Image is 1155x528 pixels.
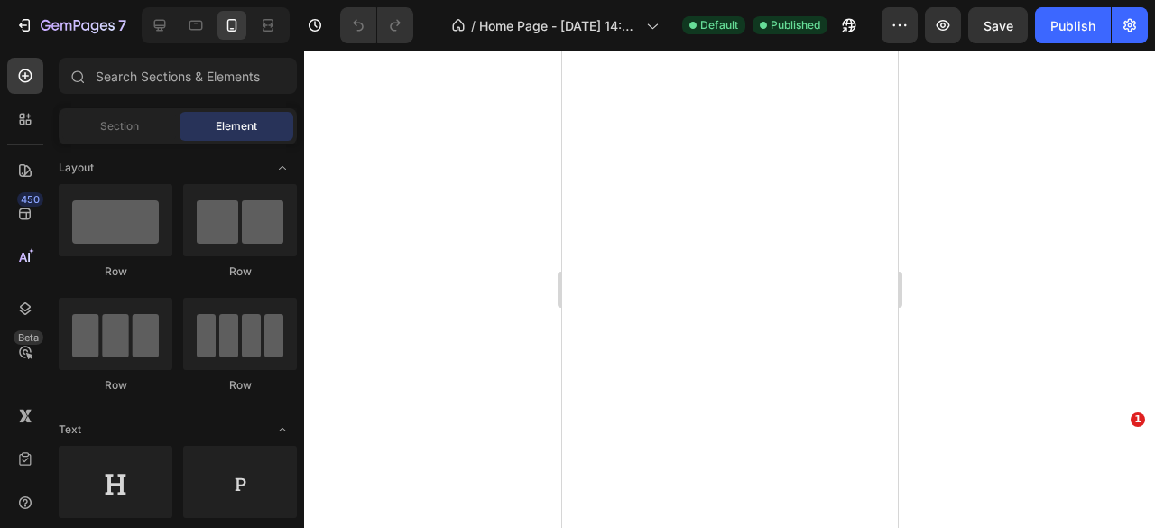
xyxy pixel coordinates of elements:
div: Beta [14,330,43,345]
div: 450 [17,192,43,207]
button: Publish [1035,7,1111,43]
button: 7 [7,7,134,43]
div: Undo/Redo [340,7,413,43]
div: Row [183,264,297,280]
input: Search Sections & Elements [59,58,297,94]
span: Section [100,118,139,134]
iframe: Intercom live chat [1094,440,1137,483]
span: / [471,16,476,35]
span: Save [984,18,1013,33]
span: Toggle open [268,415,297,444]
span: 1 [1131,412,1145,427]
div: Row [59,377,172,394]
span: Layout [59,160,94,176]
span: Home Page - [DATE] 14:56:50 [479,16,639,35]
p: 7 [118,14,126,36]
span: Text [59,421,81,438]
iframe: Design area [562,51,898,528]
span: Default [700,17,738,33]
span: Element [216,118,257,134]
div: Row [183,377,297,394]
span: Published [771,17,820,33]
button: Save [968,7,1028,43]
div: Row [59,264,172,280]
span: Toggle open [268,153,297,182]
div: Publish [1050,16,1095,35]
